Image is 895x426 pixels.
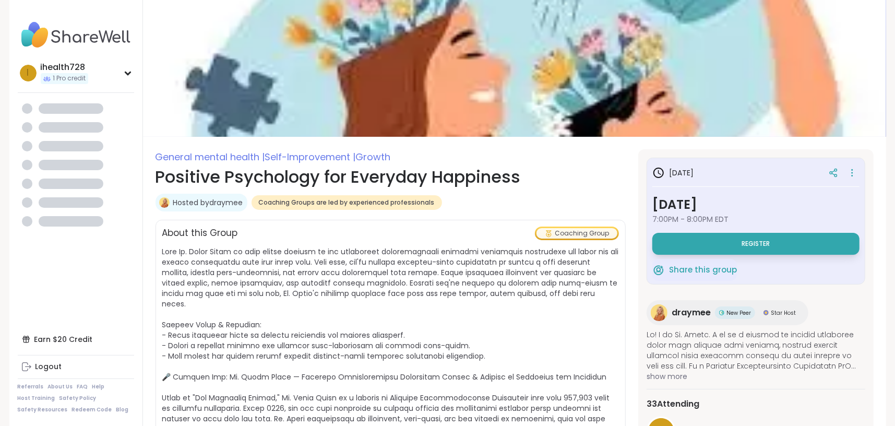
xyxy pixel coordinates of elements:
[647,371,865,382] span: show more
[672,306,711,319] span: draymee
[53,74,86,83] span: 1 Pro credit
[18,395,55,402] a: Host Training
[259,198,435,207] span: Coaching Groups are led by experienced professionals
[18,406,68,413] a: Safety Resources
[48,383,73,390] a: About Us
[742,240,770,248] span: Register
[719,310,724,315] img: New Peer
[763,310,769,315] img: Star Host
[652,195,860,214] h3: [DATE]
[59,395,97,402] a: Safety Policy
[652,264,665,276] img: ShareWell Logomark
[652,167,694,179] h3: [DATE]
[647,398,699,410] span: 33 Attending
[159,197,170,208] img: draymee
[647,329,865,371] span: Lo! I do Si. Ametc. A el se d eiusmod te incidid utlaboree dolor magn aliquae admi veniamq, nostr...
[652,259,737,281] button: Share this group
[771,309,796,317] span: Star Host
[536,228,617,239] div: Coaching Group
[156,164,626,190] h1: Positive Psychology for Everyday Happiness
[27,66,29,80] span: i
[669,264,737,276] span: Share this group
[72,406,112,413] a: Redeem Code
[77,383,88,390] a: FAQ
[651,304,667,321] img: draymee
[652,214,860,224] span: 7:00PM - 8:00PM EDT
[18,330,134,349] div: Earn $20 Credit
[92,383,105,390] a: Help
[647,300,808,325] a: draymeedraymeeNew PeerNew PeerStar HostStar Host
[116,406,129,413] a: Blog
[41,62,88,73] div: ihealth728
[18,383,44,390] a: Referrals
[265,150,356,163] span: Self-Improvement |
[18,17,134,53] img: ShareWell Nav Logo
[162,227,238,240] h2: About this Group
[356,150,391,163] span: Growth
[652,233,860,255] button: Register
[156,150,265,163] span: General mental health |
[173,197,243,208] a: Hosted bydraymee
[35,362,62,372] div: Logout
[18,358,134,376] a: Logout
[726,309,751,317] span: New Peer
